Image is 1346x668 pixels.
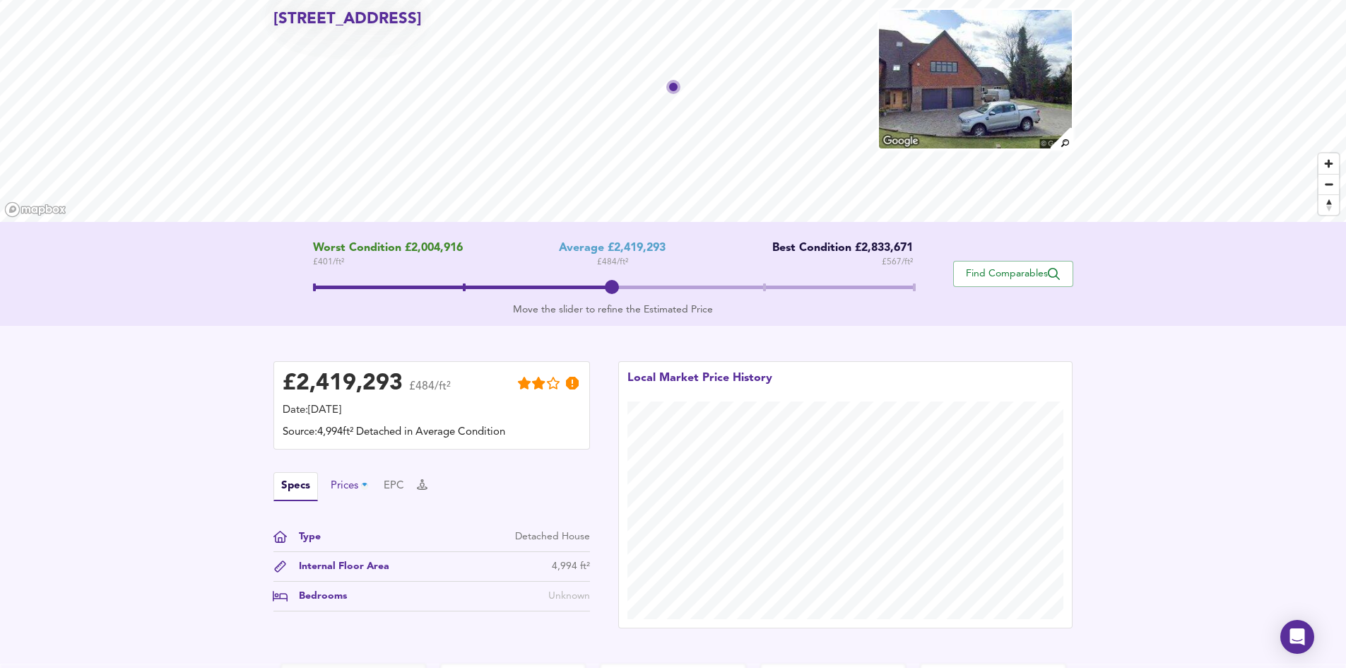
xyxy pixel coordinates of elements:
span: Zoom out [1318,175,1339,194]
button: Find Comparables [953,261,1073,287]
span: £ 567 / ft² [882,255,913,269]
div: Average £2,419,293 [559,242,666,255]
div: Best Condition £2,833,671 [762,242,913,255]
img: property [878,8,1073,150]
img: search [1049,126,1073,151]
span: Unknown [548,591,590,601]
a: Mapbox homepage [4,201,66,218]
div: 4,994 ft² [552,559,590,574]
button: Prices [331,479,371,494]
div: Source: 4,994ft² Detached in Average Condition [283,425,581,440]
div: Move the slider to refine the Estimated Price [313,303,913,317]
button: EPC [384,479,404,494]
span: £ 401 / ft² [313,255,463,269]
div: Open Intercom Messenger [1280,620,1314,654]
span: Reset bearing to north [1318,195,1339,215]
div: Internal Floor Area [288,559,389,574]
span: £ 484 / ft² [597,255,628,269]
button: Zoom in [1318,153,1339,174]
div: £ 2,419,293 [283,373,403,394]
button: Reset bearing to north [1318,194,1339,215]
span: Worst Condition £2,004,916 [313,242,463,255]
div: Detached House [515,529,590,544]
div: Type [288,529,321,544]
div: Local Market Price History [627,370,772,402]
div: Date: [DATE] [283,403,581,418]
button: Specs [273,472,318,501]
div: Bedrooms [288,589,347,604]
span: Find Comparables [961,267,1065,281]
span: £484/ft² [409,381,451,402]
h2: [STREET_ADDRESS] [273,8,422,30]
button: Zoom out [1318,174,1339,194]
